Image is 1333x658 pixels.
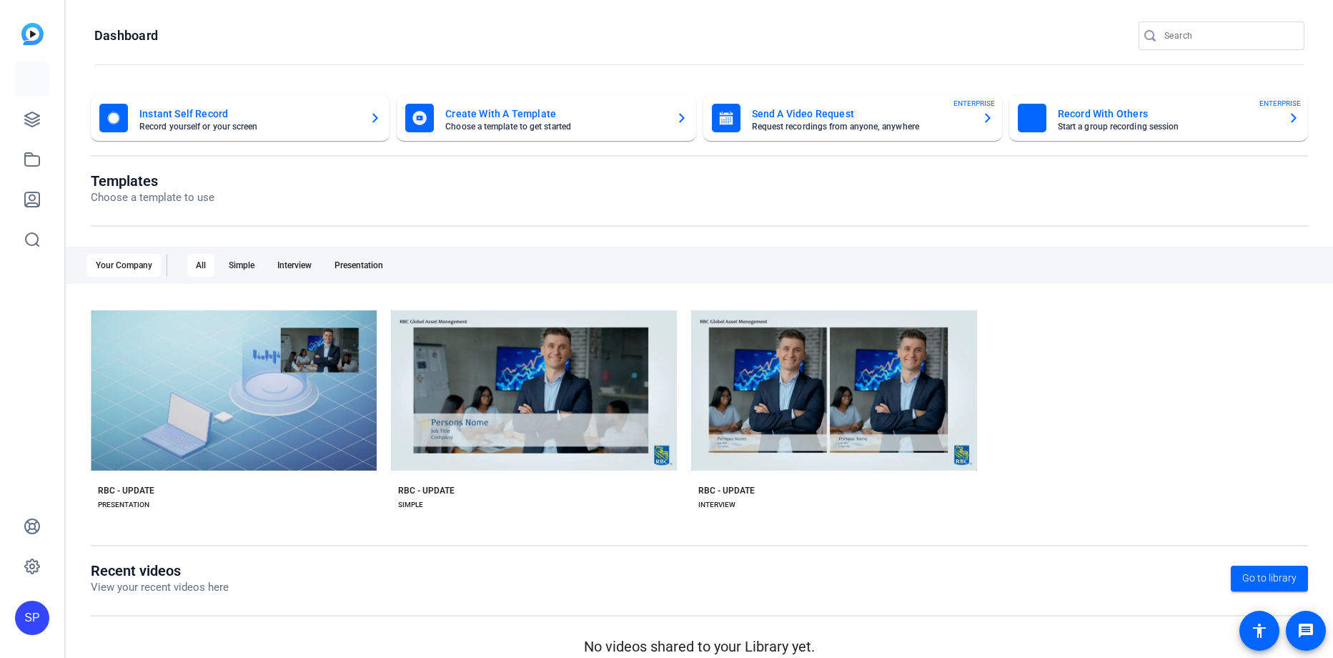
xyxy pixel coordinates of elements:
mat-icon: accessibility [1251,622,1268,639]
div: Simple [220,254,263,277]
span: ENTERPRISE [953,98,995,109]
p: No videos shared to your Library yet. [91,636,1308,657]
p: View your recent videos here [91,579,229,596]
mat-icon: message [1297,622,1314,639]
mat-card-subtitle: Choose a template to get started [445,122,664,131]
mat-card-title: Instant Self Record [139,105,358,122]
button: Send A Video RequestRequest recordings from anyone, anywhereENTERPRISE [703,95,1002,141]
mat-card-title: Record With Others [1058,105,1277,122]
span: ENTERPRISE [1259,98,1301,109]
p: Choose a template to use [91,190,214,206]
div: Interview [269,254,320,277]
img: blue-gradient.svg [21,23,44,45]
div: RBC - UPDATE [398,485,455,496]
div: RBC - UPDATE [98,485,154,496]
h1: Templates [91,172,214,190]
span: Go to library [1242,571,1297,586]
div: Presentation [326,254,392,277]
div: INTERVIEW [698,499,735,511]
div: SP [15,601,49,635]
div: PRESENTATION [98,499,149,511]
mat-card-subtitle: Request recordings from anyone, anywhere [752,122,971,131]
mat-card-subtitle: Start a group recording session [1058,122,1277,131]
div: SIMPLE [398,499,423,511]
div: RBC - UPDATE [698,485,755,496]
div: Your Company [87,254,161,277]
mat-card-title: Create With A Template [445,105,664,122]
button: Record With OthersStart a group recording sessionENTERPRISE [1009,95,1308,141]
mat-card-subtitle: Record yourself or your screen [139,122,358,131]
button: Create With A TemplateChoose a template to get started [397,95,695,141]
h1: Recent videos [91,562,229,579]
mat-card-title: Send A Video Request [752,105,971,122]
a: Go to library [1231,566,1308,591]
button: Instant Self RecordRecord yourself or your screen [91,95,390,141]
div: All [187,254,214,277]
h1: Dashboard [94,27,158,44]
input: Search [1164,27,1293,44]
